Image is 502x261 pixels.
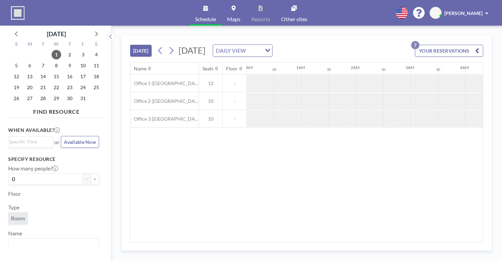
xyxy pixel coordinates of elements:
div: 30 [436,67,440,72]
span: Wednesday, October 8, 2025 [52,61,61,70]
div: [DATE] [47,29,66,39]
span: Friday, October 31, 2025 [78,94,88,103]
div: 4AM [460,65,469,70]
span: 10 [199,98,222,104]
div: 2AM [351,65,360,70]
span: Friday, October 24, 2025 [78,83,88,92]
div: W [50,40,63,49]
span: EV [433,10,439,16]
span: Office 1 ([GEOGRAPHIC_DATA]) [130,80,199,86]
input: Search for option [9,138,49,146]
span: Reports [251,16,270,22]
div: 1AM [296,65,305,70]
span: Tuesday, October 14, 2025 [38,72,48,81]
span: Tuesday, October 21, 2025 [38,83,48,92]
div: T [63,40,76,49]
span: 12 [199,80,222,86]
h4: FIND RESOURCE [8,106,104,115]
span: Saturday, October 4, 2025 [92,50,101,59]
span: Sunday, October 19, 2025 [12,83,21,92]
span: Available Now [64,139,96,145]
button: YOUR RESERVATIONS7 [415,45,483,57]
span: Monday, October 6, 2025 [25,61,34,70]
input: Search for option [248,46,261,55]
span: or [54,139,59,146]
span: Saturday, October 25, 2025 [92,83,101,92]
div: Name [134,66,147,72]
span: Thursday, October 16, 2025 [65,72,74,81]
span: Monday, October 27, 2025 [25,94,34,103]
span: Office 3 ([GEOGRAPHIC_DATA]) [130,116,199,122]
span: Friday, October 3, 2025 [78,50,88,59]
div: 30 [381,67,386,72]
div: 3AM [405,65,414,70]
button: [DATE] [130,45,152,57]
span: - [223,80,247,86]
h3: Specify resource [8,156,99,162]
span: Maps [227,16,240,22]
span: Tuesday, October 7, 2025 [38,61,48,70]
div: F [76,40,89,49]
span: Wednesday, October 22, 2025 [52,83,61,92]
span: Friday, October 10, 2025 [78,61,88,70]
div: 30 [272,67,276,72]
button: - [83,173,91,185]
label: Floor [8,190,21,197]
span: Room [11,215,25,221]
span: Thursday, October 23, 2025 [65,83,74,92]
span: Saturday, October 18, 2025 [92,72,101,81]
div: T [37,40,50,49]
span: - [223,116,247,122]
span: Schedule [195,16,216,22]
div: S [10,40,23,49]
p: 7 [411,41,419,49]
label: Type [8,204,19,211]
button: Available Now [61,136,99,148]
span: [PERSON_NAME] [444,10,483,16]
label: Name [8,230,22,237]
span: Tuesday, October 28, 2025 [38,94,48,103]
div: 30 [327,67,331,72]
span: Monday, October 20, 2025 [25,83,34,92]
span: Sunday, October 5, 2025 [12,61,21,70]
span: Office 2 ([GEOGRAPHIC_DATA]) [130,98,199,104]
span: Monday, October 13, 2025 [25,72,34,81]
span: [DATE] [179,45,206,55]
span: Sunday, October 12, 2025 [12,72,21,81]
span: Thursday, October 9, 2025 [65,61,74,70]
span: Wednesday, October 29, 2025 [52,94,61,103]
span: 10 [199,116,222,122]
span: Friday, October 17, 2025 [78,72,88,81]
span: Wednesday, October 1, 2025 [52,50,61,59]
div: M [23,40,37,49]
div: S [89,40,103,49]
span: Wednesday, October 15, 2025 [52,72,61,81]
span: Sunday, October 26, 2025 [12,94,21,103]
span: - [223,98,247,104]
input: Search for option [9,240,95,249]
div: Search for option [9,137,53,147]
button: + [91,173,99,185]
div: 12AM [241,65,253,70]
span: DAILY VIEW [214,46,247,55]
span: Thursday, October 30, 2025 [65,94,74,103]
div: Search for option [9,238,99,250]
div: Seats [203,66,213,72]
div: Floor [226,66,238,72]
img: organization-logo [11,6,25,20]
div: Search for option [213,45,272,56]
span: Saturday, October 11, 2025 [92,61,101,70]
span: Other sites [281,16,307,22]
span: Thursday, October 2, 2025 [65,50,74,59]
label: How many people? [8,165,58,172]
